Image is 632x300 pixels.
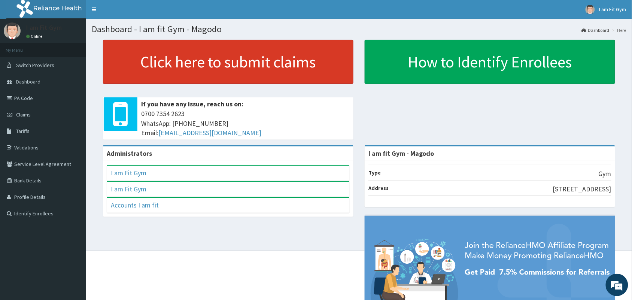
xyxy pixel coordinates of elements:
[4,204,143,231] textarea: Type your message and hit 'Enter'
[16,128,30,134] span: Tariffs
[14,37,30,56] img: d_794563401_company_1708531726252_794563401
[141,109,350,138] span: 0700 7354 2623 WhatsApp: [PHONE_NUMBER] Email:
[43,94,103,170] span: We're online!
[123,4,141,22] div: Minimize live chat window
[111,201,159,209] a: Accounts I am fit
[553,184,611,194] p: [STREET_ADDRESS]
[599,169,611,179] p: Gym
[368,169,381,176] b: Type
[365,40,615,84] a: How to Identify Enrollees
[111,169,146,177] a: I am Fit Gym
[16,62,54,69] span: Switch Providers
[39,42,126,52] div: Chat with us now
[111,185,146,193] a: I am Fit Gym
[103,40,353,84] a: Click here to submit claims
[16,111,31,118] span: Claims
[610,27,626,33] li: Here
[107,149,152,158] b: Administrators
[26,34,44,39] a: Online
[16,78,40,85] span: Dashboard
[158,128,261,137] a: [EMAIL_ADDRESS][DOMAIN_NAME]
[586,5,595,14] img: User Image
[26,24,62,31] p: I am Fit Gym
[582,27,610,33] a: Dashboard
[599,6,626,13] span: I am Fit Gym
[92,24,626,34] h1: Dashboard - I am fit Gym - Magodo
[368,185,389,191] b: Address
[368,149,434,158] strong: I am fit Gym - Magodo
[4,22,21,39] img: User Image
[141,100,243,108] b: If you have any issue, reach us on:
